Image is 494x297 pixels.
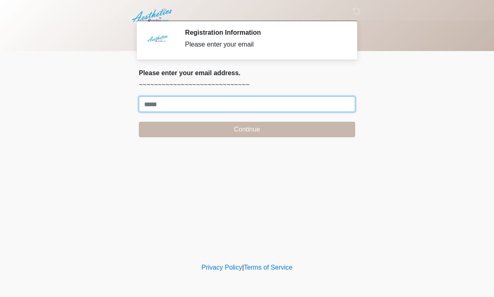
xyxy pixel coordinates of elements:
a: Privacy Policy [202,264,243,271]
a: | [242,264,244,271]
h2: Please enter your email address. [139,69,355,77]
a: Terms of Service [244,264,292,271]
h2: Registration Information [185,29,343,36]
img: Aesthetics by Emediate Cure Logo [131,6,175,25]
img: Agent Avatar [145,29,169,53]
button: Continue [139,122,355,137]
div: Please enter your email [185,40,343,49]
p: ~~~~~~~~~~~~~~~~~~~~~~~~~~~~~ [139,80,355,90]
